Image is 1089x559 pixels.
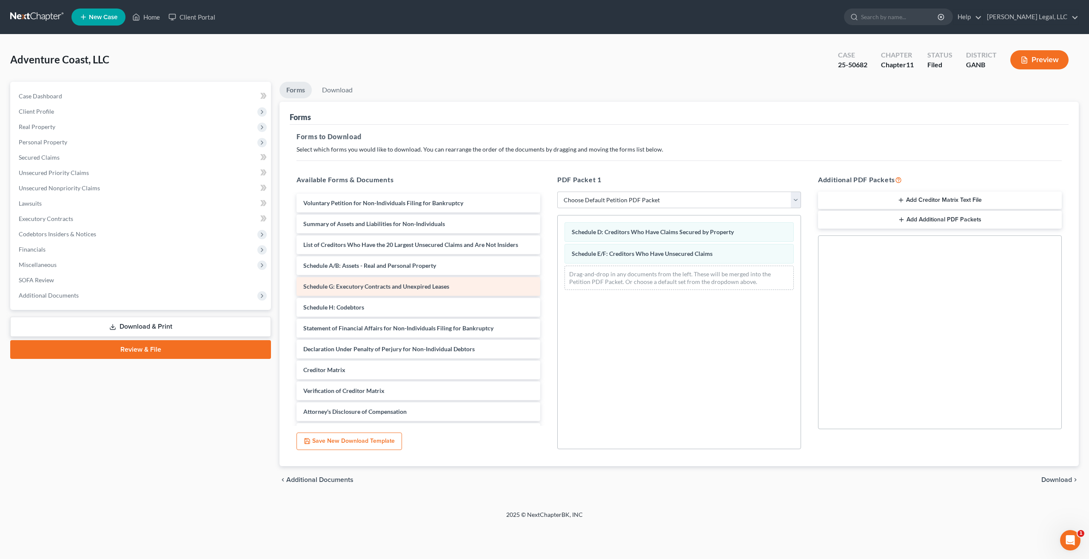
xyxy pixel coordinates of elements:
i: chevron_right [1072,476,1079,483]
span: 1 [1078,530,1084,537]
div: Status [927,50,952,60]
div: District [966,50,997,60]
span: Additional Documents [19,292,79,299]
a: Help [953,9,982,25]
span: Case Dashboard [19,92,62,100]
span: Statement of Financial Affairs for Non-Individuals Filing for Bankruptcy [303,324,493,332]
a: Unsecured Nonpriority Claims [12,181,271,196]
span: List of Creditors Who Have the 20 Largest Unsecured Claims and Are Not Insiders [303,241,518,248]
h5: Available Forms & Documents [296,175,540,185]
div: Case [838,50,867,60]
span: Real Property [19,123,55,130]
span: Miscellaneous [19,261,57,268]
span: Verification of Creditor Matrix [303,387,385,394]
h5: PDF Packet 1 [557,175,801,185]
button: Save New Download Template [296,433,402,450]
iframe: Intercom live chat [1060,530,1080,550]
p: Select which forms you would like to download. You can rearrange the order of the documents by dr... [296,145,1062,154]
button: Download chevron_right [1041,476,1079,483]
div: Filed [927,60,952,70]
span: Schedule G: Executory Contracts and Unexpired Leases [303,283,449,290]
a: Unsecured Priority Claims [12,165,271,181]
span: SOFA Review [19,276,54,284]
span: Secured Claims [19,154,60,161]
a: Review & File [10,340,271,359]
div: Forms [290,112,311,122]
span: Attorney's Disclosure of Compensation [303,408,407,415]
span: Download [1041,476,1072,483]
span: Schedule H: Codebtors [303,304,364,311]
h5: Forms to Download [296,132,1062,142]
a: Client Portal [164,9,220,25]
button: Preview [1010,50,1069,69]
span: Summary of Assets and Liabilities for Non-Individuals [303,220,445,227]
a: Forms [279,82,312,98]
span: Schedule D: Creditors Who Have Claims Secured by Property [572,228,734,235]
a: Home [128,9,164,25]
span: Personal Property [19,138,67,146]
a: Executory Contracts [12,211,271,226]
div: 25-50682 [838,60,867,70]
input: Search by name... [861,9,939,25]
span: Client Profile [19,108,54,115]
div: Chapter [881,60,914,70]
span: Schedule E/F: Creditors Who Have Unsecured Claims [572,250,713,257]
span: Creditor Matrix [303,366,345,373]
span: Declaration Under Penalty of Perjury for Non-Individual Debtors [303,345,475,353]
a: Download & Print [10,317,271,337]
span: Voluntary Petition for Non-Individuals Filing for Bankruptcy [303,199,463,206]
span: Additional Documents [286,476,353,483]
span: Unsecured Nonpriority Claims [19,184,100,192]
a: [PERSON_NAME] Legal, LLC [983,9,1078,25]
a: chevron_left Additional Documents [279,476,353,483]
i: chevron_left [279,476,286,483]
div: GANB [966,60,997,70]
span: Executory Contracts [19,215,73,222]
span: New Case [89,14,117,20]
span: 11 [906,60,914,69]
a: Secured Claims [12,150,271,165]
span: Unsecured Priority Claims [19,169,89,176]
span: Codebtors Insiders & Notices [19,230,96,238]
a: Download [315,82,359,98]
div: 2025 © NextChapterBK, INC [302,510,787,526]
button: Add Additional PDF Packets [818,211,1062,229]
span: Lawsuits [19,200,42,207]
div: Chapter [881,50,914,60]
a: SOFA Review [12,272,271,288]
a: Case Dashboard [12,89,271,104]
h5: Additional PDF Packets [818,175,1062,185]
span: Adventure Coast, LLC [10,53,109,66]
button: Add Creditor Matrix Text File [818,192,1062,209]
span: Schedule A/B: Assets - Real and Personal Property [303,262,436,269]
div: Drag-and-drop in any documents from the left. These will be merged into the Petition PDF Packet. ... [564,266,794,290]
span: Financials [19,246,46,253]
a: Lawsuits [12,196,271,211]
